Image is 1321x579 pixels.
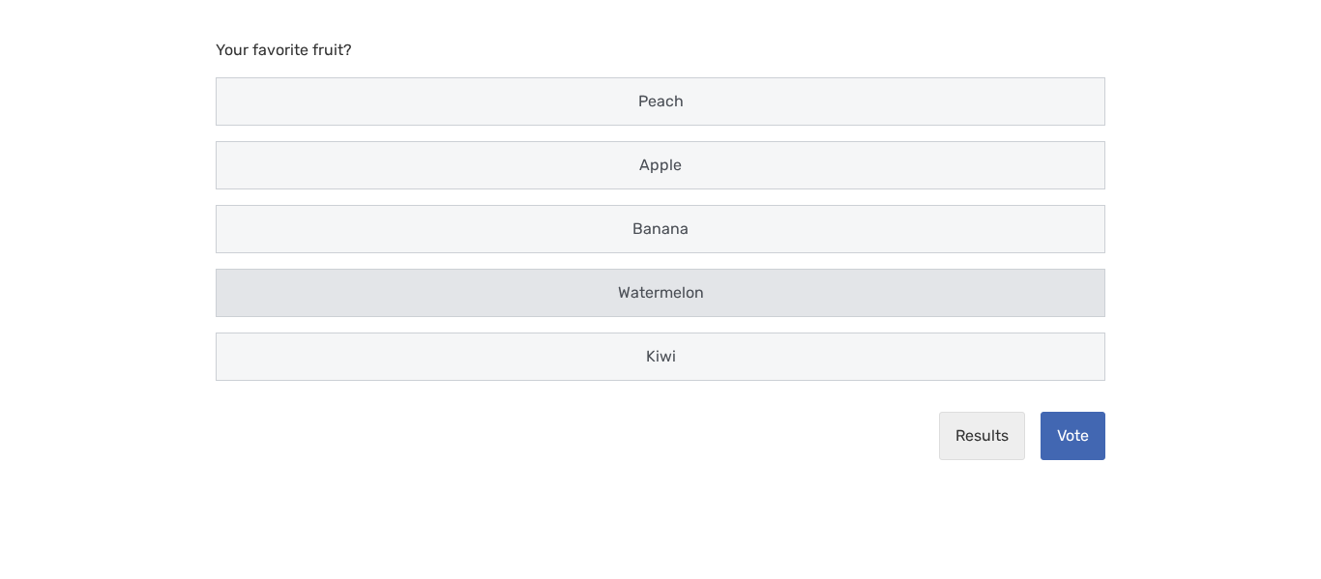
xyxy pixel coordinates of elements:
span: Banana [632,219,689,238]
button: Vote [1041,412,1105,460]
button: Results [939,412,1025,460]
span: Kiwi [646,347,676,365]
span: Apple [639,156,682,174]
p: Your favorite fruit? [216,39,1105,62]
span: Peach [638,92,684,110]
span: Watermelon [618,283,704,302]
